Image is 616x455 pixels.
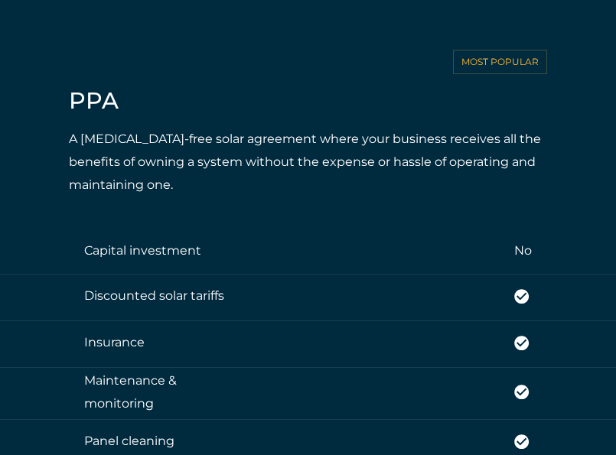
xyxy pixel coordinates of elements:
h5: MOST POPULAR [461,50,539,73]
h5: No [514,239,532,262]
h5: Insurance [84,331,145,354]
h5: Discounted solar tariffs [84,284,224,307]
span: A [MEDICAL_DATA]-free solar agreement where your business receives all the benefits of owning a s... [69,132,541,192]
h5: Maintenance & monitoring [84,369,199,415]
h5: Panel cleaning [84,430,174,453]
h5: Capital investment [84,239,201,262]
h5: PPA [69,89,119,112]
